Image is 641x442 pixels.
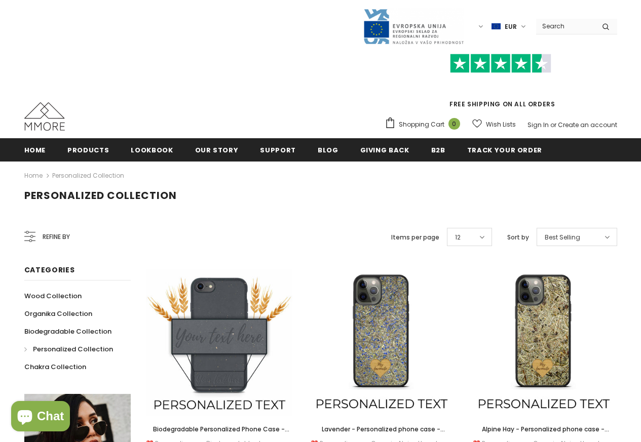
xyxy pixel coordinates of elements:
a: Organika Collection [24,305,92,323]
inbox-online-store-chat: Shopify online store chat [8,401,73,434]
a: Alpine Hay - Personalized phone case - Personalized gift [470,424,617,435]
span: B2B [431,145,445,155]
img: MMORE Cases [24,102,65,131]
span: support [260,145,296,155]
span: Wood Collection [24,291,82,301]
span: Personalized Collection [33,344,113,354]
a: Wood Collection [24,287,82,305]
a: Personalized Collection [52,171,124,180]
a: Sign In [527,120,549,129]
label: Sort by [507,232,529,243]
a: Shopping Cart 0 [385,117,465,132]
a: Lookbook [131,138,173,161]
a: Products [67,138,109,161]
img: Trust Pilot Stars [450,54,551,73]
a: support [260,138,296,161]
label: Items per page [391,232,439,243]
a: Chakra Collection [24,358,86,376]
span: Lookbook [131,145,173,155]
span: Home [24,145,46,155]
span: 0 [448,118,460,130]
span: Biodegradable Collection [24,327,111,336]
span: Blog [318,145,338,155]
span: Chakra Collection [24,362,86,372]
span: Track your order [467,145,542,155]
a: B2B [431,138,445,161]
a: Home [24,138,46,161]
span: Personalized Collection [24,188,177,203]
span: EUR [505,22,517,32]
span: Refine by [43,231,70,243]
a: Javni Razpis [363,22,464,30]
span: Giving back [360,145,409,155]
input: Search Site [536,19,594,33]
img: Javni Razpis [363,8,464,45]
a: Our Story [195,138,239,161]
span: Organika Collection [24,309,92,318]
span: Wish Lists [486,119,516,130]
a: Create an account [558,120,617,129]
iframe: Customer reviews powered by Trustpilot [385,73,617,99]
a: Giving back [360,138,409,161]
span: 12 [455,232,461,243]
a: Track your order [467,138,542,161]
a: Biodegradable Collection [24,323,111,340]
span: Categories [24,265,75,275]
span: or [550,120,556,129]
span: Best Selling [545,232,580,243]
a: Wish Lists [472,115,516,133]
a: Blog [318,138,338,161]
span: Shopping Cart [399,119,444,130]
a: Lavender - Personalized phone case - Personalized gift [308,424,455,435]
a: Personalized Collection [24,340,113,358]
span: Products [67,145,109,155]
span: Our Story [195,145,239,155]
a: Home [24,170,43,182]
a: Biodegradable Personalized Phone Case - Black [146,424,293,435]
span: FREE SHIPPING ON ALL ORDERS [385,58,617,108]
